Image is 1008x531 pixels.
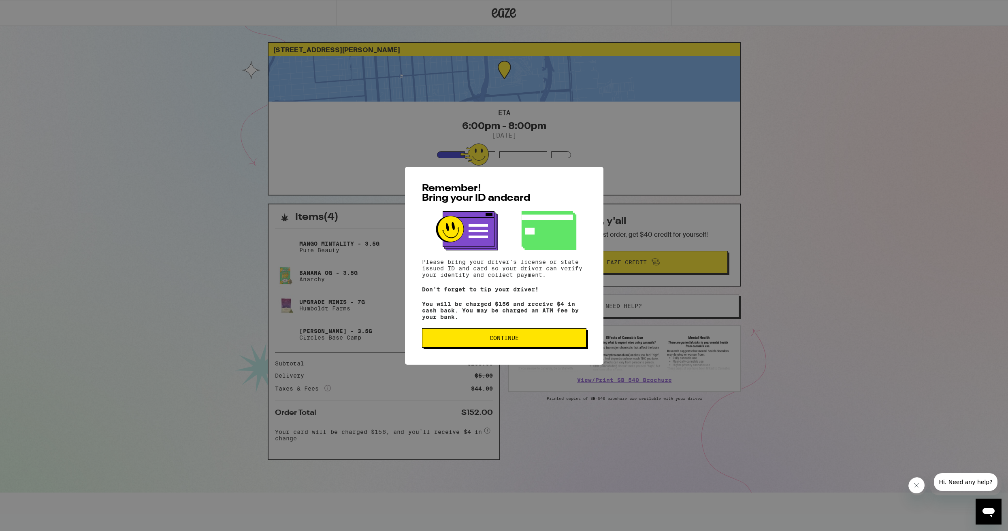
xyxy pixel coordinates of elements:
[422,286,586,293] p: Don't forget to tip your driver!
[422,259,586,278] p: Please bring your driver's license or state issued ID and card so your driver can verify your ide...
[490,335,519,341] span: Continue
[422,328,586,348] button: Continue
[930,473,1002,495] iframe: Message from company
[422,184,530,203] span: Remember! Bring your ID and card
[976,499,1002,525] iframe: Button to launch messaging window
[908,477,927,495] iframe: Close message
[422,301,586,320] p: You will be charged $156 and receive $4 in cash back. You may be charged an ATM fee by your bank.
